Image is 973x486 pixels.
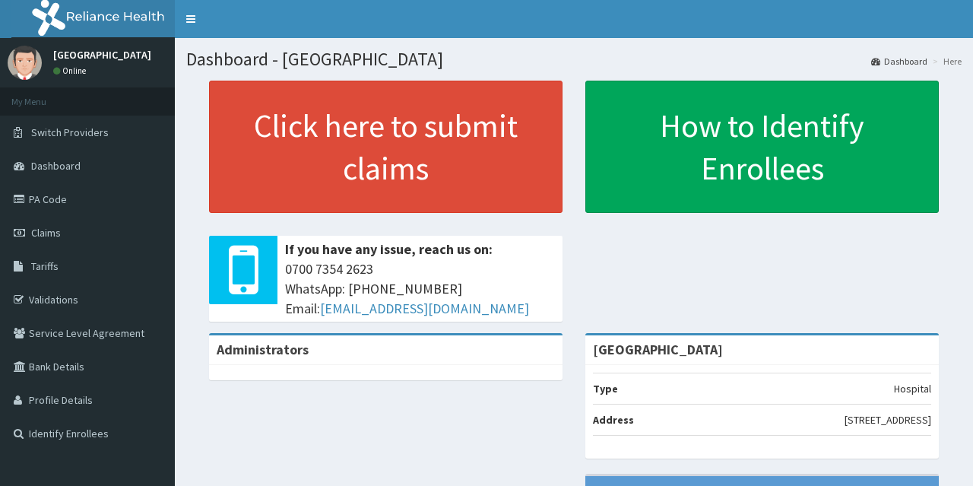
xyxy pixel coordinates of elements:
[593,341,723,358] strong: [GEOGRAPHIC_DATA]
[285,240,493,258] b: If you have any issue, reach us on:
[929,55,962,68] li: Here
[31,259,59,273] span: Tariffs
[845,412,931,427] p: [STREET_ADDRESS]
[31,125,109,139] span: Switch Providers
[31,226,61,240] span: Claims
[285,259,555,318] span: 0700 7354 2623 WhatsApp: [PHONE_NUMBER] Email:
[585,81,939,213] a: How to Identify Enrollees
[593,413,634,427] b: Address
[31,159,81,173] span: Dashboard
[871,55,927,68] a: Dashboard
[186,49,962,69] h1: Dashboard - [GEOGRAPHIC_DATA]
[217,341,309,358] b: Administrators
[53,65,90,76] a: Online
[320,300,529,317] a: [EMAIL_ADDRESS][DOMAIN_NAME]
[53,49,151,60] p: [GEOGRAPHIC_DATA]
[593,382,618,395] b: Type
[894,381,931,396] p: Hospital
[209,81,563,213] a: Click here to submit claims
[8,46,42,80] img: User Image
